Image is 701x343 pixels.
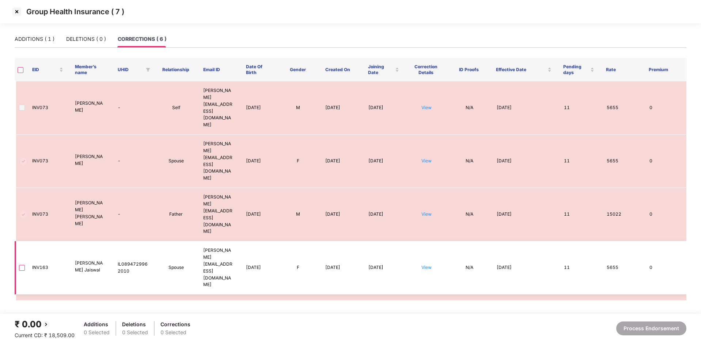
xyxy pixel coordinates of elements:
[112,188,155,241] td: -
[363,294,405,334] td: [DATE]
[26,7,124,16] p: Group Health Insurance ( 7 )
[448,294,491,334] td: N/A
[118,67,143,73] span: UHID
[601,241,644,294] td: 5655
[421,265,432,270] a: View
[363,188,405,241] td: [DATE]
[558,188,601,241] td: 11
[42,320,50,329] img: svg+xml;base64,PHN2ZyBpZD0iQmFjay0yMHgyMCIgeG1sbnM9Imh0dHA6Ly93d3cudzMub3JnLzIwMDAvc3ZnIiB3aWR0aD...
[644,135,686,188] td: 0
[319,188,362,241] td: [DATE]
[421,105,432,110] a: View
[421,158,432,163] a: View
[491,241,558,294] td: [DATE]
[601,135,644,188] td: 5655
[112,81,155,135] td: -
[600,58,643,81] th: Rate
[644,188,686,241] td: 0
[197,58,240,81] th: Email ID
[319,58,362,81] th: Created On
[496,67,546,73] span: Effective Date
[155,241,197,294] td: Spouse
[112,294,155,334] td: -
[563,64,589,76] span: Pending days
[75,260,106,274] p: [PERSON_NAME] Jaiswal
[601,294,644,334] td: 6231
[118,35,166,43] div: CORRECTIONS ( 6 )
[11,6,23,18] img: svg+xml;base64,PHN2ZyBpZD0iQ3Jvc3MtMzJ4MzIiIHhtbG5zPSJodHRwOi8vd3d3LnczLm9yZy8yMDAwL3N2ZyIgd2lkdG...
[122,328,148,336] div: 0 Selected
[491,81,558,135] td: [DATE]
[448,188,491,241] td: N/A
[240,58,277,81] th: Date Of Birth
[644,294,686,334] td: 0
[277,58,319,81] th: Gender
[644,81,686,135] td: 0
[363,81,405,135] td: [DATE]
[26,188,69,241] td: INV073
[319,135,362,188] td: [DATE]
[26,241,69,294] td: INV163
[197,81,240,135] td: [PERSON_NAME][EMAIL_ADDRESS][DOMAIN_NAME]
[277,188,319,241] td: M
[19,210,28,219] img: svg+xml;base64,PHN2ZyBpZD0iVGljay0zMngzMiIgeG1sbnM9Imh0dHA6Ly93d3cudzMub3JnLzIwMDAvc3ZnIiB3aWR0aD...
[558,241,601,294] td: 11
[448,135,491,188] td: N/A
[112,241,155,294] td: IL0894729962010
[277,135,319,188] td: F
[240,188,277,241] td: [DATE]
[319,81,362,135] td: [DATE]
[84,320,110,328] div: Additions
[405,58,448,81] th: Correction Details
[75,200,106,227] p: [PERSON_NAME] [PERSON_NAME]
[319,241,362,294] td: [DATE]
[144,65,152,74] span: filter
[448,81,491,135] td: N/A
[146,68,150,72] span: filter
[122,320,148,328] div: Deletions
[26,58,69,81] th: EID
[69,58,112,81] th: Member’s name
[644,241,686,294] td: 0
[421,211,432,217] a: View
[601,188,644,241] td: 15022
[240,81,277,135] td: [DATE]
[112,135,155,188] td: -
[240,294,277,334] td: [DATE]
[277,294,319,334] td: M
[26,294,69,334] td: INV179
[197,135,240,188] td: [PERSON_NAME][EMAIL_ADDRESS][DOMAIN_NAME]
[197,188,240,241] td: [PERSON_NAME][EMAIL_ADDRESS][DOMAIN_NAME]
[277,241,319,294] td: F
[277,81,319,135] td: M
[155,294,197,334] td: Self
[197,294,240,334] td: [EMAIL_ADDRESS][DOMAIN_NAME]
[362,58,405,81] th: Joining Date
[155,135,197,188] td: Spouse
[319,294,362,334] td: [DATE]
[160,328,190,336] div: 0 Selected
[558,294,601,334] td: 11
[363,135,405,188] td: [DATE]
[160,320,190,328] div: Corrections
[15,35,54,43] div: ADDITIONS ( 1 )
[448,241,491,294] td: N/A
[363,241,405,294] td: [DATE]
[32,67,58,73] span: EID
[75,153,106,167] p: [PERSON_NAME]
[240,135,277,188] td: [DATE]
[368,64,394,76] span: Joining Date
[26,81,69,135] td: INV073
[601,81,644,135] td: 5655
[75,100,106,114] p: [PERSON_NAME]
[15,317,75,331] div: ₹ 0.00
[155,188,197,241] td: Father
[616,321,686,335] button: Process Endorsement
[66,35,106,43] div: DELETIONS ( 0 )
[447,58,490,81] th: ID Proofs
[15,332,75,338] span: Current CD: ₹ 18,509.00
[491,135,558,188] td: [DATE]
[643,58,686,81] th: Premium
[557,58,600,81] th: Pending days
[155,81,197,135] td: Self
